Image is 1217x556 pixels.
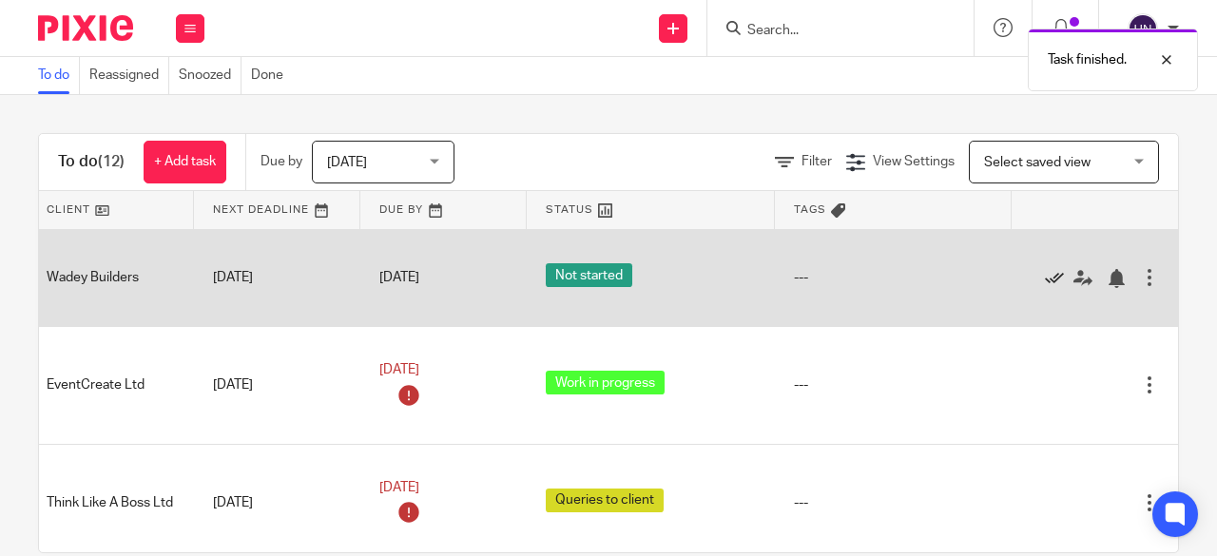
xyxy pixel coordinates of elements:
[89,57,169,94] a: Reassigned
[794,493,993,512] div: ---
[379,271,419,284] span: [DATE]
[802,155,832,168] span: Filter
[98,154,125,169] span: (12)
[261,152,302,171] p: Due by
[379,363,419,376] span: [DATE]
[1048,50,1127,69] p: Task finished.
[1128,13,1158,44] img: svg%3E
[251,57,293,94] a: Done
[379,481,419,494] span: [DATE]
[546,263,632,287] span: Not started
[794,375,993,394] div: ---
[546,371,665,394] span: Work in progress
[327,156,367,169] span: [DATE]
[28,229,194,327] td: Wadey Builders
[794,268,993,287] div: ---
[984,156,1091,169] span: Select saved view
[546,489,664,512] span: Queries to client
[873,155,955,168] span: View Settings
[794,204,826,215] span: Tags
[58,152,125,172] h1: To do
[194,327,360,444] td: [DATE]
[144,141,226,183] a: + Add task
[179,57,241,94] a: Snoozed
[28,327,194,444] td: EventCreate Ltd
[38,57,80,94] a: To do
[194,229,360,327] td: [DATE]
[1045,268,1073,287] a: Mark as done
[38,15,133,41] img: Pixie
